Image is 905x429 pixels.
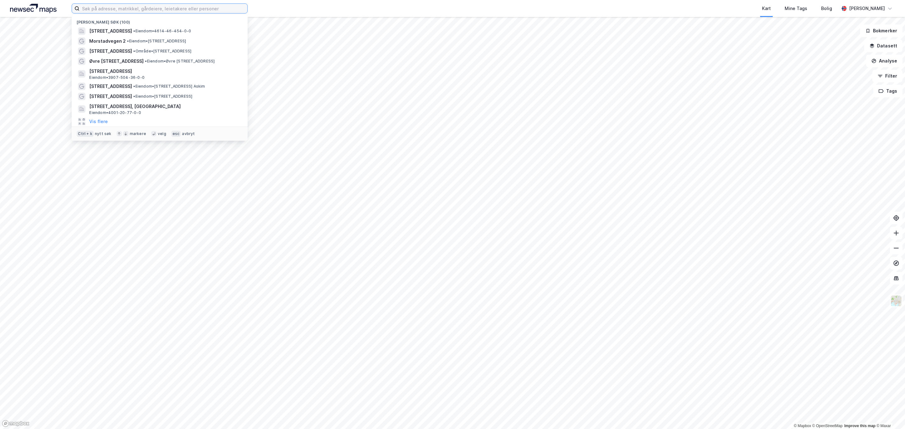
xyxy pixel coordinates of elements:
[127,39,186,44] span: Eiendom • [STREET_ADDRESS]
[89,93,132,100] span: [STREET_ADDRESS]
[821,5,832,12] div: Bolig
[133,84,205,89] span: Eiendom • [STREET_ADDRESS] Askim
[10,4,57,13] img: logo.a4113a55bc3d86da70a041830d287a7e.svg
[127,39,129,43] span: •
[80,4,247,13] input: Søk på adresse, matrikkel, gårdeiere, leietakere eller personer
[785,5,807,12] div: Mine Tags
[89,118,108,125] button: Vis flere
[89,57,144,65] span: Øvre [STREET_ADDRESS]
[77,131,94,137] div: Ctrl + k
[171,131,181,137] div: esc
[133,49,191,54] span: Område • [STREET_ADDRESS]
[89,37,126,45] span: Morstadvegen 2
[133,29,191,34] span: Eiendom • 4614-46-454-0-0
[133,94,135,99] span: •
[133,94,192,99] span: Eiendom • [STREET_ADDRESS]
[874,399,905,429] iframe: Chat Widget
[182,131,195,136] div: avbryt
[89,27,132,35] span: [STREET_ADDRESS]
[133,84,135,89] span: •
[145,59,215,64] span: Eiendom • Øvre [STREET_ADDRESS]
[130,131,146,136] div: markere
[849,5,885,12] div: [PERSON_NAME]
[158,131,166,136] div: velg
[89,68,240,75] span: [STREET_ADDRESS]
[89,83,132,90] span: [STREET_ADDRESS]
[89,103,240,110] span: [STREET_ADDRESS], [GEOGRAPHIC_DATA]
[72,15,248,26] div: [PERSON_NAME] søk (100)
[133,29,135,33] span: •
[145,59,147,63] span: •
[89,47,132,55] span: [STREET_ADDRESS]
[89,75,145,80] span: Eiendom • 3907-504-36-0-0
[133,49,135,53] span: •
[89,110,141,115] span: Eiendom • 4001-20-77-0-0
[762,5,771,12] div: Kart
[95,131,112,136] div: nytt søk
